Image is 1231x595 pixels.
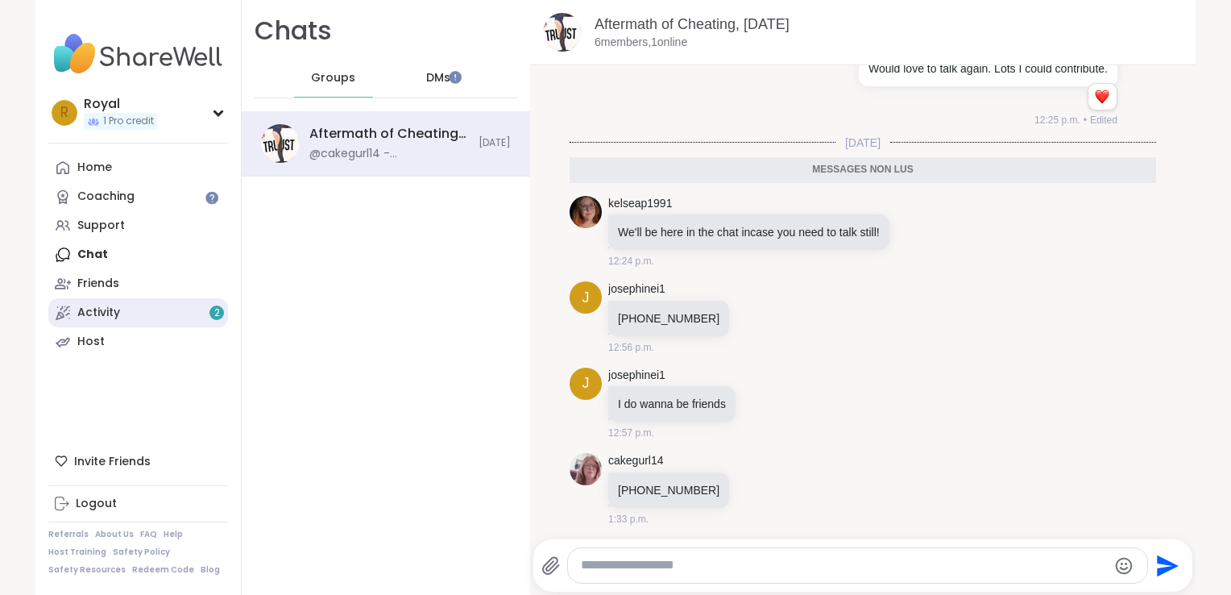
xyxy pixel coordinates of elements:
[309,146,469,162] div: @cakegurl14 - [PHONE_NUMBER]
[595,35,687,51] p: 6 members, 1 online
[48,211,228,240] a: Support
[1088,84,1117,110] div: Liste des réactions
[618,224,880,240] p: We'll be here in the chat incase you need to talk still!
[205,191,218,204] iframe: Spotlight
[608,426,654,440] span: 12:57 p.m.
[214,306,220,320] span: 2
[868,60,1108,77] p: Would love to talk again. Lots I could contribute.
[77,218,125,234] div: Support
[113,547,170,558] a: Safety Policy
[608,340,654,355] span: 12:56 p.m.
[201,564,220,576] a: Blog
[608,281,665,297] a: josephinei1
[582,372,590,394] span: j
[479,136,511,150] span: [DATE]
[77,160,112,176] div: Home
[95,529,134,540] a: About Us
[1084,113,1087,127] span: •
[77,276,119,292] div: Friends
[76,496,117,512] div: Logout
[582,287,590,309] span: j
[1148,547,1184,584] button: Send
[618,396,726,412] p: I do wanna be friends
[103,114,154,128] span: 1 Pro credit
[60,102,68,123] span: R
[835,135,890,151] span: [DATE]
[48,447,228,476] div: Invite Friends
[608,254,654,268] span: 12:24 p.m.
[261,124,300,163] img: Aftermath of Cheating, Oct 06
[608,453,664,469] a: cakegurl14
[84,95,157,113] div: Royal
[48,529,89,540] a: Referrals
[608,196,672,212] a: kelseap1991
[77,334,105,350] div: Host
[1090,113,1117,127] span: Edited
[48,564,126,576] a: Safety Resources
[1093,90,1110,103] button: Reactions: love
[48,26,228,82] img: ShareWell Nav Logo
[311,70,355,86] span: Groups
[77,189,135,205] div: Coaching
[140,529,157,540] a: FAQ
[77,305,120,321] div: Activity
[595,16,790,32] a: Aftermath of Cheating, [DATE]
[48,182,228,211] a: Coaching
[48,547,106,558] a: Host Training
[1034,113,1080,127] span: 12:25 p.m.
[449,71,462,84] iframe: Spotlight
[618,310,719,327] p: [PHONE_NUMBER]
[309,125,469,143] div: Aftermath of Cheating, [DATE]
[48,269,228,298] a: Friends
[543,13,582,52] img: Aftermath of Cheating, Oct 06
[164,529,183,540] a: Help
[48,489,228,518] a: Logout
[255,13,332,49] h1: Chats
[608,368,665,384] a: josephinei1
[581,557,1107,574] textarea: Tapez votre message
[48,327,228,356] a: Host
[570,453,602,485] img: https://sharewell-space-live.sfo3.digitaloceanspaces.com/user-generated/0ae773e8-4ed3-419a-8ed2-f...
[48,153,228,182] a: Home
[608,512,649,526] span: 1:33 p.m.
[618,482,719,498] p: [PHONE_NUMBER]
[48,298,228,327] a: Activity2
[132,564,194,576] a: Redeem Code
[570,196,602,228] img: https://sharewell-space-live.sfo3.digitaloceanspaces.com/user-generated/0967278c-cd44-40a7-aee2-d...
[1114,556,1134,576] button: Sélecteur d'émojis
[570,157,1156,183] div: Messages non lus
[426,70,450,86] span: DMs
